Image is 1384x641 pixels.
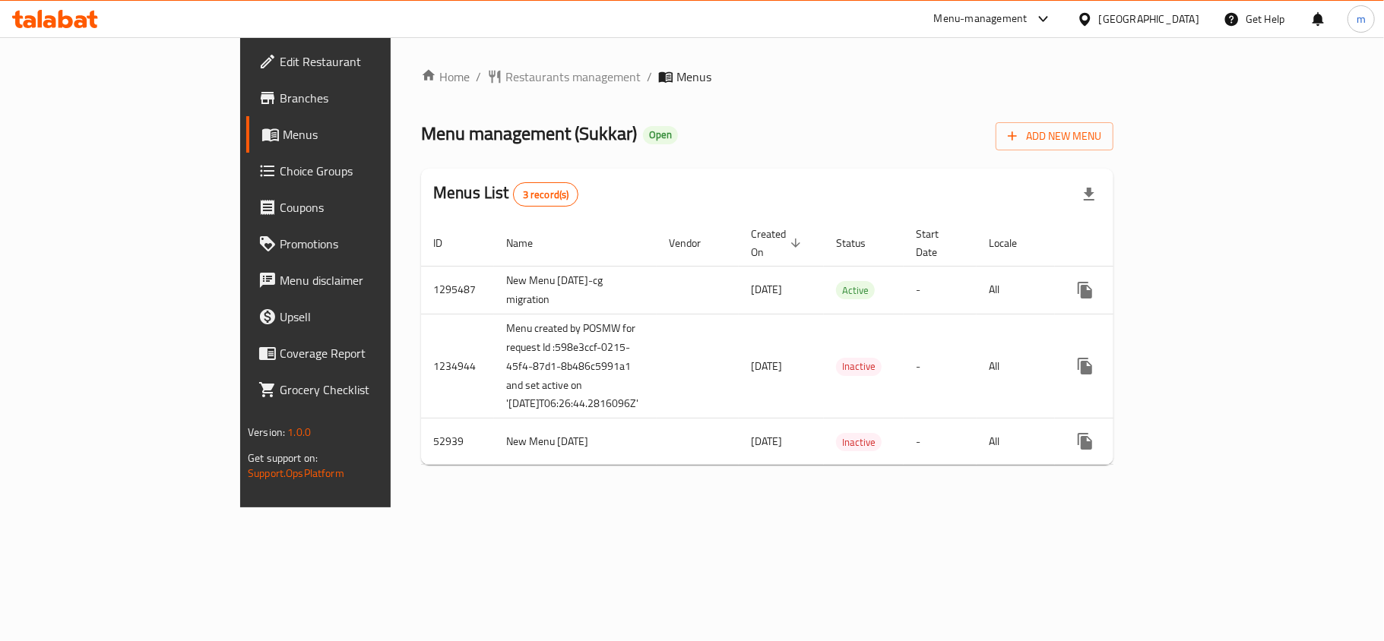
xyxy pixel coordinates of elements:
[669,234,721,252] span: Vendor
[280,308,459,326] span: Upsell
[494,314,657,418] td: Menu created by POSMW for request Id :598e3ccf-0215-45f4-87d1-8b486c5991a1 and set active on '[DA...
[647,68,652,86] li: /
[433,234,462,252] span: ID
[751,225,806,261] span: Created On
[280,198,459,216] span: Coupons
[494,418,657,465] td: New Menu [DATE]
[513,182,579,207] div: Total records count
[421,68,1113,86] nav: breadcrumb
[280,380,459,399] span: Grocery Checklist
[1067,348,1104,384] button: more
[676,68,711,86] span: Menus
[996,122,1113,150] button: Add New Menu
[751,431,782,451] span: [DATE]
[248,463,344,483] a: Support.OpsPlatform
[977,418,1055,465] td: All
[476,68,481,86] li: /
[433,182,578,207] h2: Menus List
[1067,423,1104,459] button: more
[904,418,977,465] td: -
[836,433,882,451] div: Inactive
[494,266,657,314] td: New Menu [DATE]-cg migration
[487,68,641,86] a: Restaurants management
[246,43,471,80] a: Edit Restaurant
[1099,11,1199,27] div: [GEOGRAPHIC_DATA]
[934,10,1028,28] div: Menu-management
[751,279,782,299] span: [DATE]
[248,422,285,442] span: Version:
[836,434,882,451] span: Inactive
[643,126,678,144] div: Open
[836,234,885,252] span: Status
[246,298,471,335] a: Upsell
[514,188,578,202] span: 3 record(s)
[836,358,882,376] div: Inactive
[1104,272,1140,308] button: Change Status
[421,220,1225,466] table: enhanced table
[1104,423,1140,459] button: Change Status
[836,281,875,299] div: Active
[751,356,782,376] span: [DATE]
[246,371,471,408] a: Grocery Checklist
[977,314,1055,418] td: All
[977,266,1055,314] td: All
[1104,348,1140,384] button: Change Status
[1008,127,1101,146] span: Add New Menu
[246,153,471,189] a: Choice Groups
[246,189,471,226] a: Coupons
[904,266,977,314] td: -
[246,226,471,262] a: Promotions
[246,262,471,298] a: Menu disclaimer
[246,116,471,153] a: Menus
[287,422,311,442] span: 1.0.0
[283,125,459,144] span: Menus
[246,335,471,371] a: Coverage Report
[1055,220,1225,267] th: Actions
[643,128,678,141] span: Open
[280,52,459,71] span: Edit Restaurant
[280,344,459,362] span: Coverage Report
[916,225,958,261] span: Start Date
[1357,11,1366,27] span: m
[836,282,875,299] span: Active
[280,89,459,107] span: Branches
[505,68,641,86] span: Restaurants management
[421,116,637,150] span: Menu management ( Sukkar )
[836,358,882,375] span: Inactive
[904,314,977,418] td: -
[280,271,459,289] span: Menu disclaimer
[280,162,459,180] span: Choice Groups
[280,235,459,253] span: Promotions
[1071,176,1107,213] div: Export file
[506,234,553,252] span: Name
[1067,272,1104,308] button: more
[246,80,471,116] a: Branches
[248,448,318,468] span: Get support on:
[989,234,1037,252] span: Locale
